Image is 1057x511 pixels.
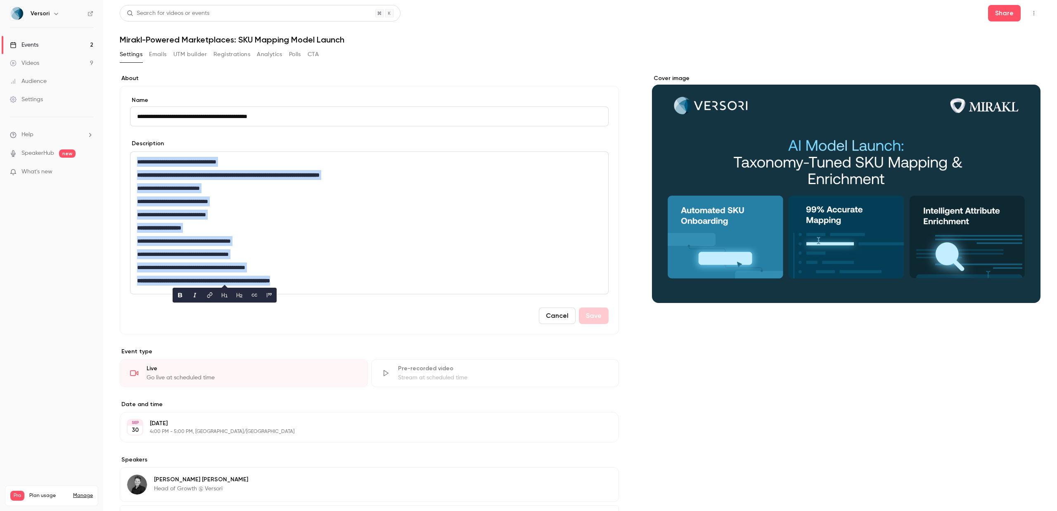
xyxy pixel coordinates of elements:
a: Manage [73,492,93,499]
button: Analytics [257,48,282,61]
label: Speakers [120,456,619,464]
p: 4:00 PM - 5:00 PM, [GEOGRAPHIC_DATA]/[GEOGRAPHIC_DATA] [150,428,575,435]
div: George Goodfellow[PERSON_NAME] [PERSON_NAME]Head of Growth @ Versori [120,467,619,502]
div: editor [130,152,608,294]
h6: Versori [31,9,50,18]
section: Cover image [652,74,1040,303]
span: Plan usage [29,492,68,499]
div: Stream at scheduled time [398,374,609,382]
span: Help [21,130,33,139]
button: italic [188,289,201,302]
div: SEP [128,420,142,426]
img: Versori [10,7,24,20]
div: Go live at scheduled time [147,374,358,382]
div: Pre-recorded videoStream at scheduled time [371,359,619,387]
button: blockquote [263,289,276,302]
p: 30 [132,426,139,434]
span: new [59,149,76,158]
li: help-dropdown-opener [10,130,93,139]
p: Event type [120,348,619,356]
div: Audience [10,77,47,85]
label: About [120,74,619,83]
iframe: Noticeable Trigger [83,168,93,176]
label: Cover image [652,74,1040,83]
label: Description [130,140,164,148]
div: Events [10,41,38,49]
button: bold [173,289,187,302]
div: Videos [10,59,39,67]
label: Name [130,96,609,104]
div: LiveGo live at scheduled time [120,359,368,387]
button: link [203,289,216,302]
label: Date and time [120,400,619,409]
section: description [130,151,609,294]
img: George Goodfellow [127,475,147,494]
button: Polls [289,48,301,61]
div: Live [147,364,358,373]
span: Pro [10,491,24,501]
button: Share [988,5,1021,21]
div: Settings [10,95,43,104]
div: Pre-recorded video [398,364,609,373]
p: [DATE] [150,419,575,428]
button: Emails [149,48,166,61]
h1: Mirakl-Powered Marketplaces: SKU Mapping Model Launch [120,35,1040,45]
button: Registrations [213,48,250,61]
a: SpeakerHub [21,149,54,158]
p: Head of Growth @ Versori [154,485,248,493]
button: Settings [120,48,142,61]
button: UTM builder [173,48,207,61]
p: [PERSON_NAME] [PERSON_NAME] [154,476,248,484]
div: Search for videos or events [127,9,209,18]
button: CTA [308,48,319,61]
button: Cancel [539,308,576,324]
span: What's new [21,168,52,176]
